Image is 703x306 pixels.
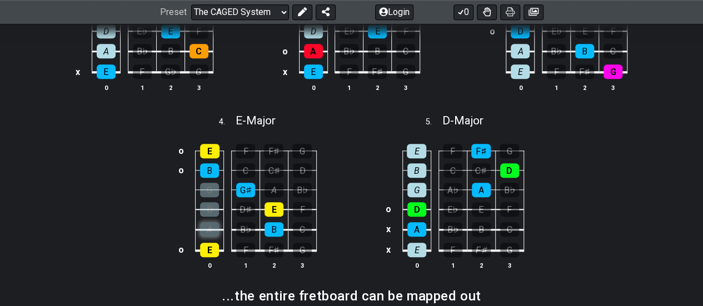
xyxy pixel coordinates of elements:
[443,183,462,197] div: A♭
[368,24,387,38] div: E
[471,144,491,158] div: F♯
[133,24,152,38] div: E♭
[200,183,219,197] div: G
[547,44,566,58] div: B♭
[396,44,415,58] div: C
[396,64,415,79] div: G
[200,144,220,158] div: E
[604,24,622,38] div: F
[174,160,188,180] td: o
[547,24,566,38] div: E♭
[506,82,535,93] th: 0
[407,243,426,257] div: E
[161,64,180,79] div: G♭
[472,202,491,217] div: E
[156,82,185,93] th: 2
[219,116,236,128] span: 4 .
[265,243,283,257] div: F♯
[265,222,283,237] div: B
[190,44,208,58] div: C
[485,21,498,41] td: o
[293,202,312,217] div: F
[265,202,283,217] div: E
[293,243,312,257] div: G
[542,82,571,93] th: 1
[547,64,566,79] div: F
[511,44,530,58] div: A
[190,64,208,79] div: G
[97,24,116,38] div: D
[236,183,255,197] div: G♯
[523,4,544,20] button: Create image
[438,260,467,272] th: 1
[200,202,219,217] div: D
[191,4,289,20] select: Preset
[407,202,426,217] div: D
[231,260,260,272] th: 1
[133,64,152,79] div: F
[304,64,323,79] div: E
[236,114,276,127] span: E - Major
[236,202,255,217] div: D♯
[392,82,420,93] th: 3
[236,144,255,158] div: F
[174,239,188,260] td: o
[299,82,327,93] th: 0
[236,163,255,178] div: C
[500,183,519,197] div: B♭
[443,163,462,178] div: C
[402,260,431,272] th: 0
[265,183,283,197] div: A
[575,64,594,79] div: F♯
[571,82,599,93] th: 2
[453,4,473,20] button: 0
[407,222,426,237] div: A
[472,183,491,197] div: A
[97,64,116,79] div: E
[200,163,219,178] div: B
[442,114,483,127] span: D - Major
[288,260,316,272] th: 3
[500,222,519,237] div: C
[500,4,520,20] button: Print
[185,82,213,93] th: 3
[511,64,530,79] div: E
[200,243,219,257] div: E
[292,4,312,20] button: Edit Preset
[161,24,180,38] div: E
[500,202,519,217] div: F
[368,64,387,79] div: F♯
[92,82,120,93] th: 0
[160,7,187,18] span: Preset
[604,64,622,79] div: G
[575,44,594,58] div: B
[340,44,358,58] div: B♭
[443,202,462,217] div: E♭
[472,243,491,257] div: F♯
[278,41,292,62] td: o
[304,44,323,58] div: A
[363,82,392,93] th: 2
[511,24,530,38] div: D
[604,44,622,58] div: C
[407,163,426,178] div: B
[293,183,312,197] div: B♭
[425,116,442,128] span: 5 .
[71,61,84,82] td: x
[293,222,312,237] div: C
[443,243,462,257] div: F
[260,260,288,272] th: 2
[407,183,426,197] div: G
[368,44,387,58] div: B
[407,144,426,158] div: E
[190,24,208,38] div: F
[292,144,312,158] div: G
[443,144,462,158] div: F
[500,163,519,178] div: D
[467,260,495,272] th: 2
[236,243,255,257] div: F
[375,4,413,20] button: Login
[472,163,491,178] div: C♯
[236,222,255,237] div: B♭
[174,141,188,160] td: o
